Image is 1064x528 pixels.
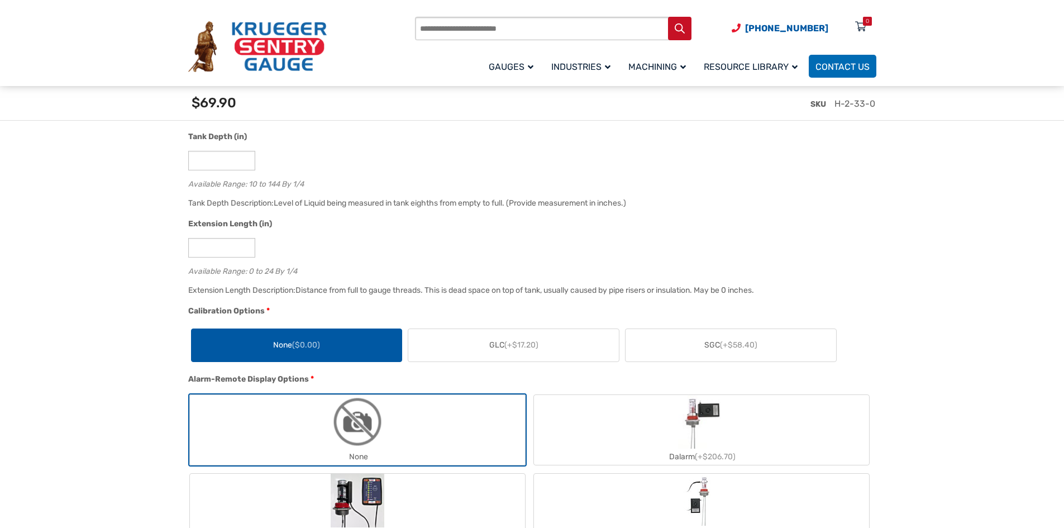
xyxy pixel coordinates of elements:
[295,286,754,295] div: Distance from full to gauge threads. This is dead space on top of tank, usually caused by pipe ri...
[545,53,622,79] a: Industries
[866,17,869,26] div: 0
[489,61,533,72] span: Gauges
[188,21,327,73] img: Krueger Sentry Gauge
[697,53,809,79] a: Resource Library
[704,61,798,72] span: Resource Library
[266,305,270,317] abbr: required
[273,339,320,351] span: None
[482,53,545,79] a: Gauges
[695,452,736,462] span: (+$206.70)
[311,373,314,385] abbr: required
[628,61,686,72] span: Machining
[810,99,826,109] span: SKU
[188,306,265,316] span: Calibration Options
[622,53,697,79] a: Machining
[190,449,525,465] div: None
[704,339,757,351] span: SGC
[188,219,272,229] span: Extension Length (in)
[188,286,295,295] span: Extension Length Description:
[534,449,869,465] div: Dalarm
[188,177,871,188] div: Available Range: 10 to 144 By 1/4
[292,340,320,350] span: ($0.00)
[815,61,870,72] span: Contact Us
[809,55,876,78] a: Contact Us
[732,21,828,35] a: Phone Number (920) 434-8860
[834,98,875,109] span: H-2-33-0
[745,23,828,34] span: [PHONE_NUMBER]
[504,340,538,350] span: (+$17.20)
[188,374,309,384] span: Alarm-Remote Display Options
[190,395,525,465] label: None
[534,395,869,465] label: Dalarm
[188,264,871,275] div: Available Range: 0 to 24 By 1/4
[489,339,538,351] span: GLC
[720,340,757,350] span: (+$58.40)
[274,198,626,208] div: Level of Liquid being measured in tank eighths from empty to full. (Provide measurement in inches.)
[551,61,610,72] span: Industries
[188,198,274,208] span: Tank Depth Description:
[188,132,247,141] span: Tank Depth (in)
